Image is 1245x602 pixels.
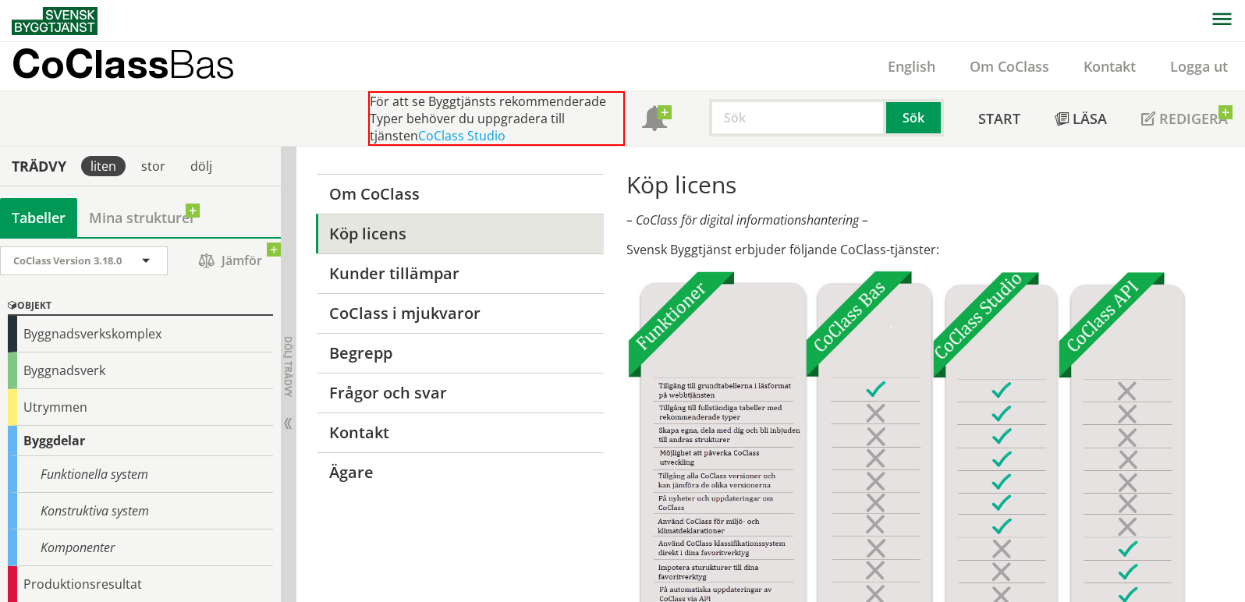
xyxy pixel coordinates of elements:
a: Köp licens [316,214,605,253]
a: Läsa [1037,91,1124,146]
a: Begrepp [316,333,605,373]
a: Kunder tillämpar [316,253,605,293]
a: English [871,57,952,76]
div: Objekt [8,297,273,316]
button: Sök [886,99,944,136]
div: Komponenter [8,529,273,566]
img: Svensk Byggtjänst [12,7,98,35]
div: För att se Byggtjänsts rekommenderade Typer behöver du uppgradera till tjänsten [368,91,625,146]
em: – CoClass för digital informationshantering – [626,211,868,228]
input: Sök [709,99,886,136]
span: Redigera [1159,109,1228,128]
a: Mina strukturer [77,198,207,237]
a: CoClassBas [12,42,268,90]
div: Byggnadsverk [8,352,273,389]
div: liten [81,156,126,176]
p: CoClass [12,55,235,73]
a: CoClass i mjukvaror [316,293,605,333]
span: Start [978,109,1020,128]
a: Om CoClass [316,174,605,214]
div: stor [132,156,175,176]
a: Frågor och svar [316,373,605,413]
span: Notifikationer [642,108,667,133]
span: CoClass Version 3.18.0 [13,253,122,267]
a: Redigera [1124,91,1245,146]
a: Kontakt [316,413,605,452]
div: Konstruktiva system [8,493,273,529]
a: CoClass Studio [418,127,505,144]
span: Dölj trädvy [282,336,295,397]
a: Logga ut [1153,57,1245,76]
h1: Köp licens [626,171,1225,199]
div: Byggdelar [8,426,273,456]
a: Om CoClass [952,57,1066,76]
div: Byggnadsverkskomplex [8,316,273,352]
p: Svensk Byggtjänst erbjuder följande CoClass-tjänster: [626,241,1225,258]
div: Funktionella system [8,456,273,493]
a: Kontakt [1066,57,1153,76]
div: dölj [181,156,222,176]
a: Ägare [316,452,605,492]
span: Läsa [1073,109,1107,128]
span: Jämför [183,247,277,274]
div: Trädvy [3,158,75,175]
div: Utrymmen [8,389,273,426]
a: Start [961,91,1037,146]
span: Bas [168,41,235,87]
